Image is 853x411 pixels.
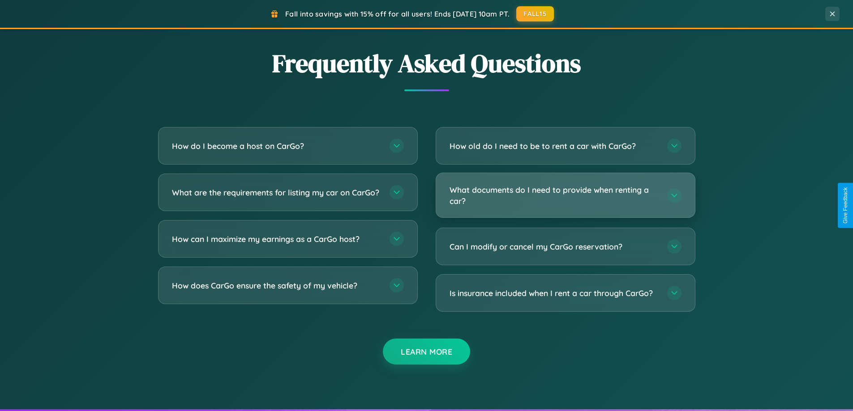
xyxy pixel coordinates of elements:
h3: Can I modify or cancel my CarGo reservation? [450,241,658,252]
h3: How old do I need to be to rent a car with CarGo? [450,140,658,152]
span: Fall into savings with 15% off for all users! Ends [DATE] 10am PT. [285,9,510,18]
h2: Frequently Asked Questions [158,46,695,81]
h3: Is insurance included when I rent a car through CarGo? [450,288,658,299]
button: FALL15 [516,6,554,21]
button: Learn More [383,339,470,364]
h3: What are the requirements for listing my car on CarGo? [172,187,381,198]
div: Give Feedback [842,187,849,224]
h3: How does CarGo ensure the safety of my vehicle? [172,280,381,291]
h3: What documents do I need to provide when renting a car? [450,184,658,206]
h3: How do I become a host on CarGo? [172,140,381,152]
h3: How can I maximize my earnings as a CarGo host? [172,233,381,245]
